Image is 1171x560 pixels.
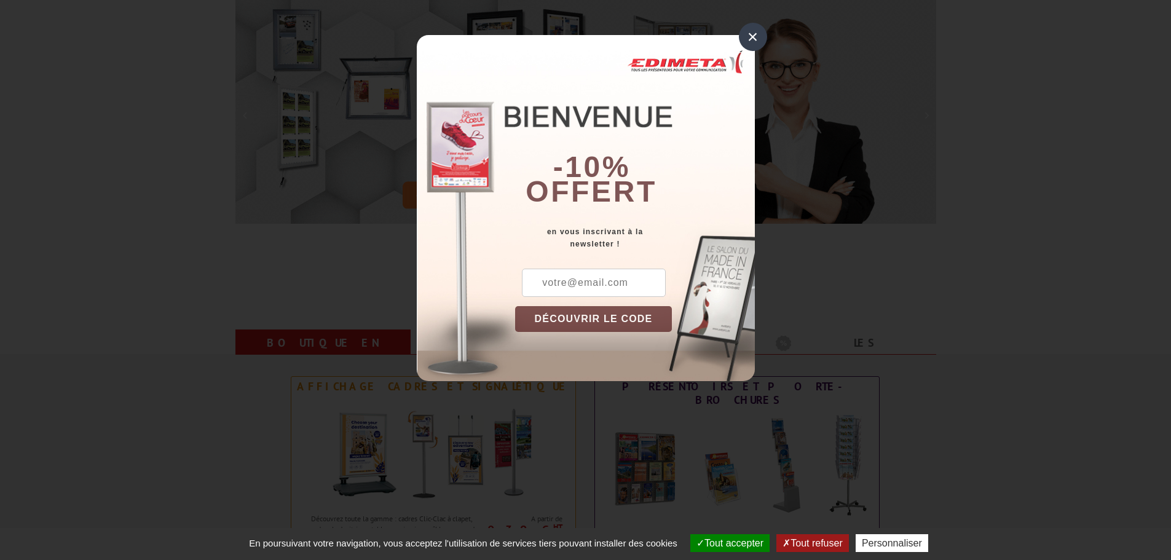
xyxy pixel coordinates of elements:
div: × [739,23,767,51]
button: Personnaliser (fenêtre modale) [856,534,928,552]
input: votre@email.com [522,269,666,297]
div: en vous inscrivant à la newsletter ! [515,226,755,250]
button: DÉCOUVRIR LE CODE [515,306,672,332]
button: Tout accepter [690,534,770,552]
button: Tout refuser [776,534,848,552]
span: En poursuivant votre navigation, vous acceptez l'utilisation de services tiers pouvant installer ... [243,538,684,548]
font: offert [526,175,657,208]
b: -10% [553,151,631,183]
